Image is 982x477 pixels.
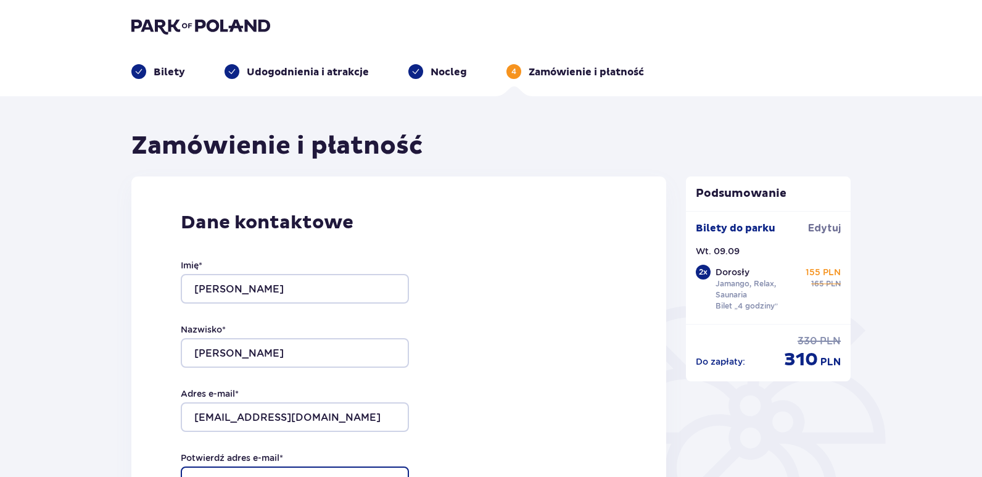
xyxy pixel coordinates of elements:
p: Dorosły [716,266,749,278]
p: Dane kontaktowe [181,211,617,234]
label: Nazwisko * [181,323,226,336]
p: Jamango, Relax, Saunaria [716,278,801,301]
p: 4 [511,66,516,77]
p: Nocleg [431,65,467,79]
input: Adres e-mail [181,402,409,432]
input: Nazwisko [181,338,409,368]
p: PLN [820,355,841,369]
p: PLN [820,334,841,348]
p: Bilety do parku [696,222,775,235]
p: Podsumowanie [686,186,851,201]
p: 165 [811,278,823,289]
h1: Zamówienie i płatność [131,131,423,162]
p: Zamówienie i płatność [529,65,644,79]
label: Potwierdź adres e-mail * [181,452,283,464]
p: Bilety [154,65,185,79]
a: Edytuj [808,222,841,235]
div: 2 x [696,265,711,280]
p: 310 [784,348,818,371]
label: Imię * [181,259,202,272]
p: 155 PLN [806,266,841,278]
p: Bilet „4 godziny” [716,301,778,312]
p: Udogodnienia i atrakcje [247,65,369,79]
p: 330 [798,334,817,348]
label: Adres e-mail * [181,388,239,400]
input: Imię [181,274,409,304]
p: PLN [826,278,841,289]
p: Wt. 09.09 [696,245,740,257]
img: Park of Poland logo [131,17,270,35]
p: Do zapłaty : [696,355,745,368]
